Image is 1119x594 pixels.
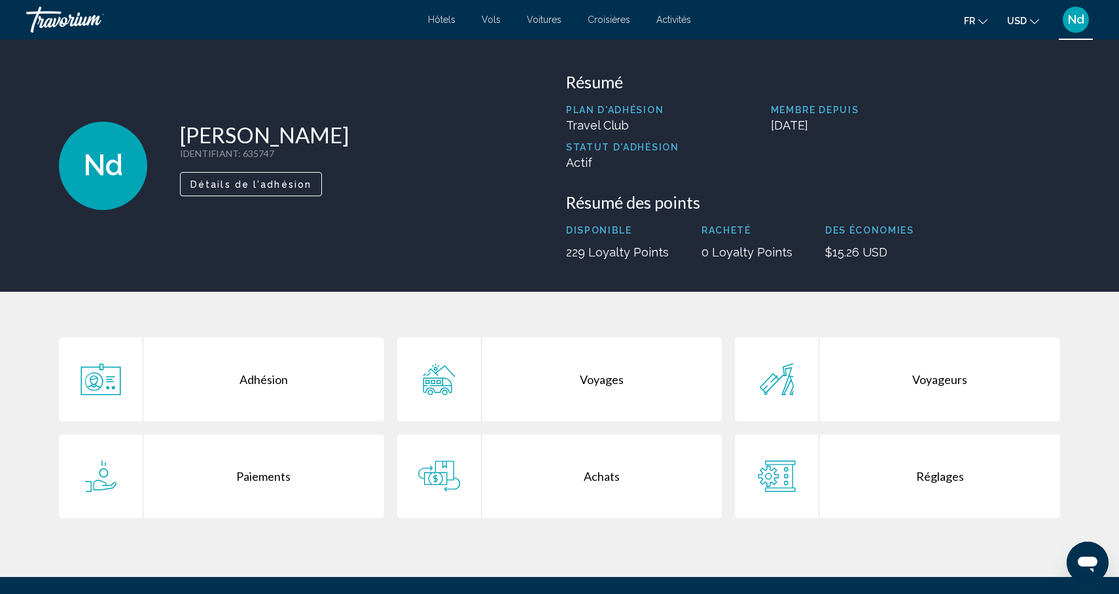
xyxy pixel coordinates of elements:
a: Croisières [588,14,630,25]
a: Voyages [397,338,722,421]
p: : 635747 [180,148,349,159]
div: Paiements [143,434,384,518]
a: Activités [656,14,691,25]
a: Achats [397,434,722,518]
button: Change language [964,11,987,30]
p: Disponible [566,225,669,236]
button: Change currency [1007,11,1039,30]
p: Membre depuis [771,105,1060,115]
p: Statut d'adhésion [566,142,679,152]
a: Voitures [527,14,561,25]
h3: Résumé des points [566,192,1060,212]
span: Détails de l'adhésion [190,179,311,190]
div: Voyages [482,338,722,421]
span: Nd [1068,13,1084,26]
button: User Menu [1059,6,1093,33]
p: [DATE] [771,118,1060,132]
span: USD [1007,16,1027,26]
p: Actif [566,156,679,169]
div: Voyageurs [819,338,1060,421]
a: Voyageurs [735,338,1060,421]
p: Des économies [825,225,914,236]
button: Détails de l'adhésion [180,172,322,196]
span: Nd [83,148,123,183]
p: $15.26 USD [825,245,914,259]
p: Racheté [702,225,792,236]
h1: [PERSON_NAME] [180,122,349,148]
a: Paiements [59,434,384,518]
a: Réglages [735,434,1060,518]
a: Vols [482,14,501,25]
span: fr [964,16,975,26]
p: Travel Club [566,118,679,132]
div: Achats [482,434,722,518]
div: Réglages [819,434,1060,518]
p: 229 Loyalty Points [566,245,669,259]
span: IDENTIFIANT [180,148,238,159]
h3: Résumé [566,72,1060,92]
p: 0 Loyalty Points [702,245,792,259]
iframe: Bouton de lancement de la fenêtre de messagerie [1067,542,1109,584]
a: Hôtels [428,14,455,25]
a: Travorium [26,7,415,33]
p: Plan d'adhésion [566,105,679,115]
a: Détails de l'adhésion [180,175,322,190]
a: Adhésion [59,338,384,421]
div: Adhésion [143,338,384,421]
